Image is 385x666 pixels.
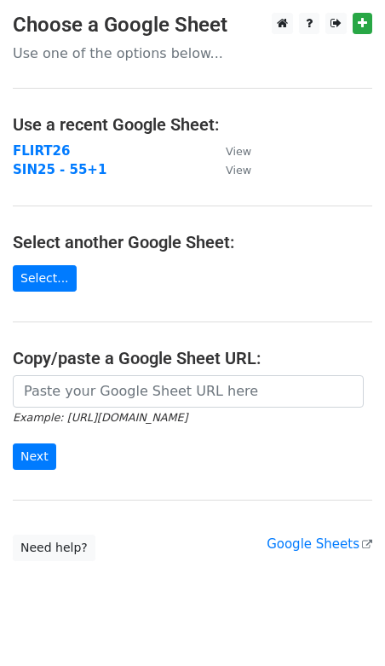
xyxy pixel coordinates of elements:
[13,535,95,561] a: Need help?
[13,348,372,368] h4: Copy/paste a Google Sheet URL:
[13,162,106,177] a: SIN25 - 55+1
[13,411,187,424] small: Example: [URL][DOMAIN_NAME]
[13,13,372,38] h3: Choose a Google Sheet
[209,162,251,177] a: View
[13,143,70,159] a: FLIRT26
[13,265,77,292] a: Select...
[13,443,56,470] input: Next
[13,232,372,252] h4: Select another Google Sheet:
[209,143,251,159] a: View
[226,164,251,177] small: View
[13,44,372,62] p: Use one of the options below...
[13,375,364,408] input: Paste your Google Sheet URL here
[267,536,372,552] a: Google Sheets
[226,145,251,158] small: View
[13,114,372,135] h4: Use a recent Google Sheet:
